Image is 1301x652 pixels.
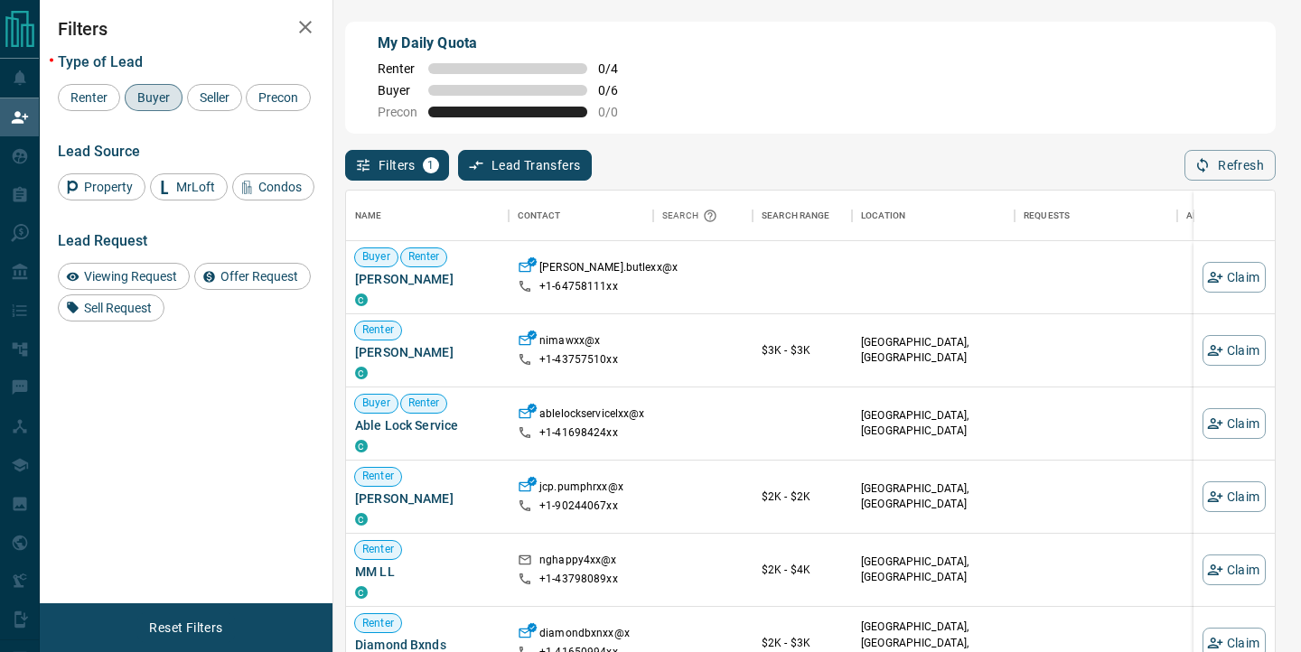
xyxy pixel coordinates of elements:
[598,105,638,119] span: 0 / 0
[355,489,500,508] span: [PERSON_NAME]
[762,489,843,505] p: $2K - $2K
[346,191,509,241] div: Name
[598,61,638,76] span: 0 / 4
[539,279,618,294] p: +1- 64758111xx
[355,293,368,306] div: condos.ca
[861,191,905,241] div: Location
[762,342,843,359] p: $3K - $3K
[58,263,190,290] div: Viewing Request
[539,553,617,572] p: nghappy4xx@x
[355,542,401,557] span: Renter
[137,612,234,643] button: Reset Filters
[861,481,1006,512] p: [GEOGRAPHIC_DATA], [GEOGRAPHIC_DATA]
[355,343,500,361] span: [PERSON_NAME]
[58,84,120,111] div: Renter
[58,143,140,160] span: Lead Source
[539,406,645,425] p: ablelockservicelxx@x
[598,83,638,98] span: 0 / 6
[762,635,843,651] p: $2K - $3K
[425,159,437,172] span: 1
[246,84,311,111] div: Precon
[150,173,228,200] div: MrLoft
[852,191,1015,241] div: Location
[194,263,311,290] div: Offer Request
[509,191,653,241] div: Contact
[58,173,145,200] div: Property
[252,90,304,105] span: Precon
[378,105,417,119] span: Precon
[355,563,500,581] span: MM LL
[539,352,618,368] p: +1- 43757510xx
[1203,262,1266,293] button: Claim
[58,232,147,249] span: Lead Request
[861,554,1006,585] p: [GEOGRAPHIC_DATA], [GEOGRAPHIC_DATA]
[78,301,158,315] span: Sell Request
[58,18,314,40] h2: Filters
[762,562,843,578] p: $2K - $4K
[345,150,449,181] button: Filters1
[539,480,623,498] p: jcp.pumphrxx@x
[78,269,183,284] span: Viewing Request
[78,180,139,194] span: Property
[355,322,401,338] span: Renter
[378,83,417,98] span: Buyer
[1184,150,1276,181] button: Refresh
[1203,554,1266,585] button: Claim
[1203,335,1266,366] button: Claim
[861,408,1006,439] p: [GEOGRAPHIC_DATA], [GEOGRAPHIC_DATA]
[355,367,368,379] div: condos.ca
[355,469,401,484] span: Renter
[458,150,593,181] button: Lead Transfers
[662,191,722,241] div: Search
[355,586,368,599] div: condos.ca
[378,61,417,76] span: Renter
[753,191,852,241] div: Search Range
[170,180,221,194] span: MrLoft
[355,513,368,526] div: condos.ca
[355,616,401,631] span: Renter
[1024,191,1070,241] div: Requests
[401,249,447,265] span: Renter
[1203,408,1266,439] button: Claim
[1203,481,1266,512] button: Claim
[193,90,236,105] span: Seller
[401,396,447,411] span: Renter
[1015,191,1177,241] div: Requests
[125,84,183,111] div: Buyer
[232,173,314,200] div: Condos
[355,416,500,434] span: Able Lock Service
[539,425,618,441] p: +1- 41698424xx
[378,33,638,54] p: My Daily Quota
[355,191,382,241] div: Name
[355,249,398,265] span: Buyer
[539,333,600,352] p: nimawxx@x
[187,84,242,111] div: Seller
[64,90,114,105] span: Renter
[355,440,368,452] div: condos.ca
[355,396,398,411] span: Buyer
[252,180,308,194] span: Condos
[539,626,630,645] p: diamondbxnxx@x
[861,335,1006,366] p: [GEOGRAPHIC_DATA], [GEOGRAPHIC_DATA]
[539,260,678,279] p: [PERSON_NAME].butlexx@x
[518,191,560,241] div: Contact
[539,572,618,587] p: +1- 43798089xx
[214,269,304,284] span: Offer Request
[355,270,500,288] span: [PERSON_NAME]
[131,90,176,105] span: Buyer
[762,191,830,241] div: Search Range
[539,498,618,514] p: +1- 90244067xx
[58,294,164,321] div: Sell Request
[58,53,143,70] span: Type of Lead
